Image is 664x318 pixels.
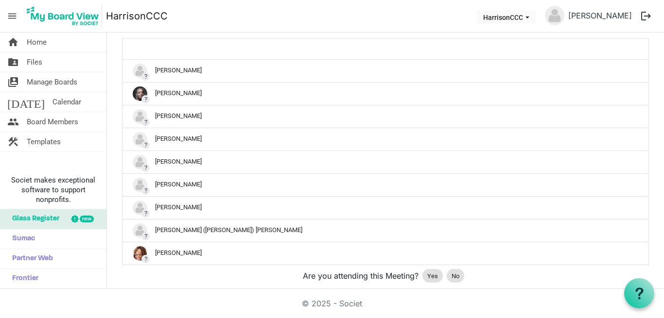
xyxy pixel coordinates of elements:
span: home [7,33,19,52]
img: no-profile-picture.svg [133,223,147,238]
span: Frontier [7,269,38,288]
td: ?Inez James is template cell column header [122,82,648,105]
span: Are you attending this Meeting? [303,270,419,282]
div: [PERSON_NAME] [133,178,638,192]
img: no-profile-picture.svg [133,64,147,78]
span: Societ makes exceptional software to support nonprofits. [4,175,102,204]
div: [PERSON_NAME] [133,155,638,169]
span: ? [141,72,150,81]
span: Sumac [7,229,35,249]
span: Home [27,33,47,52]
span: ? [141,164,150,172]
span: Manage Boards [27,72,77,92]
img: no-profile-picture.svg [133,132,147,147]
span: construction [7,132,19,151]
span: switch_account [7,72,19,92]
button: HarrisonCCC dropdownbutton [477,10,536,24]
img: My Board View Logo [24,4,102,28]
button: logout [636,6,656,26]
td: ?Vernita Warfield is template cell column header [122,242,648,265]
td: ?Eva Johnson is template cell column header [122,60,648,82]
td: ?Rhonda Pettie is template cell column header [122,173,648,196]
img: LcVhrtcP9oB5-sfsjigbBsl-kyl-kaSIKQ6tWjuZOSFjOIe8N1UWKg99BE_cnCHEnOdOrepTKTd5uS80Bc-Rjg_thumb.png [133,246,147,261]
span: Board Members [27,112,78,132]
div: [PERSON_NAME] [133,132,638,147]
div: [PERSON_NAME] [133,246,638,261]
div: [PERSON_NAME] ([PERSON_NAME]) [PERSON_NAME] [133,223,638,238]
span: folder_shared [7,52,19,72]
a: © 2025 - Societ [302,299,362,308]
td: ?Tawanna (Kim) Simmons-Wardell is template cell column header [122,219,648,242]
div: [PERSON_NAME] [133,64,638,78]
td: ?Mike Williams is template cell column header [122,128,648,151]
a: [PERSON_NAME] [564,6,636,25]
span: Templates [27,132,61,151]
a: My Board View Logo [24,4,106,28]
td: ?Rhonda Pettie is template cell column header [122,196,648,219]
img: no-profile-picture.svg [133,109,147,124]
span: ? [141,141,150,149]
img: no-profile-picture.svg [545,6,564,25]
span: [DATE] [7,92,45,112]
span: ? [141,186,150,195]
span: menu [3,7,21,25]
div: Yes [422,269,443,283]
div: [PERSON_NAME] [133,109,638,124]
span: ? [141,255,150,263]
span: ? [141,118,150,126]
td: ?Monica Snipes-Martin is template cell column header [122,151,648,173]
span: Files [27,52,42,72]
span: Calendar [52,92,81,112]
div: No [447,269,464,283]
img: o2l9I37sXmp7lyFHeWZvabxQQGq_iVrvTMyppcP1Xv2vbgHENJU8CsBktvnpMyWhSrZdRG8AlcUrKLfs6jWLuA_thumb.png [133,86,147,101]
span: Glass Register [7,209,59,229]
div: [PERSON_NAME] [133,86,638,101]
img: no-profile-picture.svg [133,155,147,169]
span: No [452,271,459,281]
span: ? [141,209,150,218]
td: ?Jacqueline Greenhill is template cell column header [122,105,648,128]
img: no-profile-picture.svg [133,201,147,215]
a: HarrisonCCC [106,6,168,26]
span: Yes [427,271,438,281]
span: Partner Web [7,249,53,268]
span: ? [141,95,150,103]
span: people [7,112,19,132]
span: ? [141,232,150,240]
img: no-profile-picture.svg [133,178,147,192]
div: [PERSON_NAME] [133,201,638,215]
div: new [80,216,94,222]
